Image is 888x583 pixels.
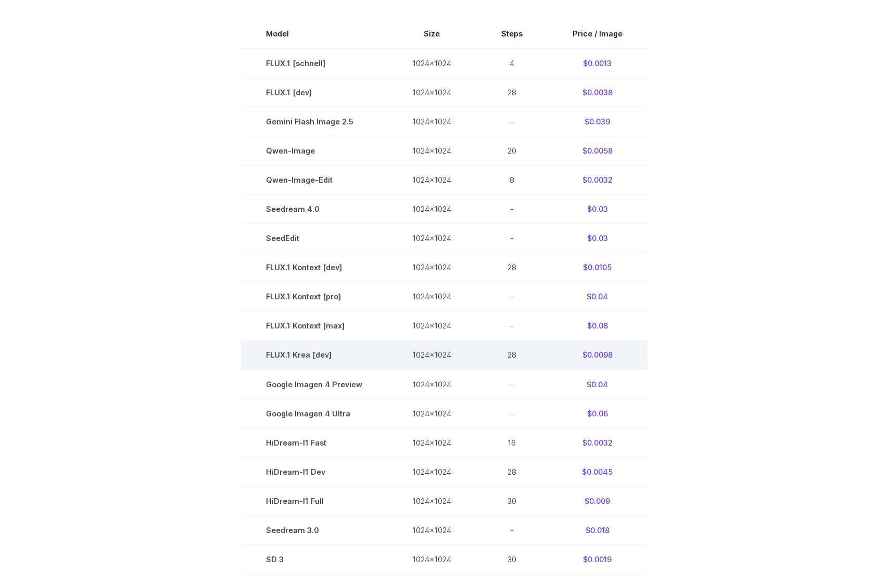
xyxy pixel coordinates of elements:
td: $0.0019 [548,544,648,574]
td: $0.08 [548,311,648,340]
td: 4 [476,48,548,78]
td: 1024x1024 [387,399,476,428]
td: FLUX.1 Kontext [max] [241,311,387,340]
td: 1024x1024 [387,195,476,224]
td: $0.0013 [548,48,648,78]
td: 1024x1024 [387,428,476,457]
td: 20 [476,136,548,166]
td: $0.0098 [548,340,648,370]
td: 1024x1024 [387,166,476,195]
td: 1024x1024 [387,253,476,282]
td: 1024x1024 [387,282,476,311]
td: Google Imagen 4 Ultra [241,399,387,428]
td: 1024x1024 [387,107,476,136]
td: $0.009 [548,486,648,515]
td: 1024x1024 [387,515,476,544]
td: - [476,311,548,340]
td: HiDream-I1 Dev [241,457,387,486]
td: 1024x1024 [387,544,476,574]
td: - [476,399,548,428]
td: $0.04 [548,282,648,311]
td: - [476,370,548,399]
td: $0.0058 [548,136,648,166]
th: Size [387,19,476,48]
td: HiDream-I1 Full [241,486,387,515]
td: 1024x1024 [387,486,476,515]
td: 1024x1024 [387,311,476,340]
td: $0.0045 [548,457,648,486]
td: $0.0032 [548,166,648,195]
td: $0.0032 [548,428,648,457]
td: 1024x1024 [387,224,476,253]
td: - [476,195,548,224]
th: Price / Image [548,19,648,48]
td: 28 [476,253,548,282]
td: $0.018 [548,515,648,544]
td: 28 [476,78,548,107]
span: Gemini Flash Image 2.5 [266,116,362,128]
td: $0.0038 [548,78,648,107]
td: 1024x1024 [387,48,476,78]
th: Steps [476,19,548,48]
td: FLUX.1 Kontext [dev] [241,253,387,282]
td: FLUX.1 [dev] [241,78,387,107]
td: 8 [476,166,548,195]
td: Seedream 3.0 [241,515,387,544]
td: FLUX.1 Kontext [pro] [241,282,387,311]
td: $0.0105 [548,253,648,282]
td: SeedEdit [241,224,387,253]
td: Qwen-Image-Edit [241,166,387,195]
td: 28 [476,340,548,370]
td: $0.06 [548,399,648,428]
td: SD 3 [241,544,387,574]
td: 30 [476,544,548,574]
td: 1024x1024 [387,78,476,107]
td: - [476,515,548,544]
td: 1024x1024 [387,457,476,486]
td: 1024x1024 [387,370,476,399]
td: 16 [476,428,548,457]
td: $0.03 [548,195,648,224]
td: $0.039 [548,107,648,136]
td: $0.04 [548,370,648,399]
td: 30 [476,486,548,515]
td: Google Imagen 4 Preview [241,370,387,399]
td: - [476,282,548,311]
td: FLUX.1 [schnell] [241,48,387,78]
td: Qwen-Image [241,136,387,166]
td: FLUX.1 Krea [dev] [241,340,387,370]
th: Model [241,19,387,48]
td: - [476,224,548,253]
td: - [476,107,548,136]
td: $0.03 [548,224,648,253]
td: Seedream 4.0 [241,195,387,224]
td: 28 [476,457,548,486]
td: 1024x1024 [387,136,476,166]
td: HiDream-I1 Fast [241,428,387,457]
td: 1024x1024 [387,340,476,370]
